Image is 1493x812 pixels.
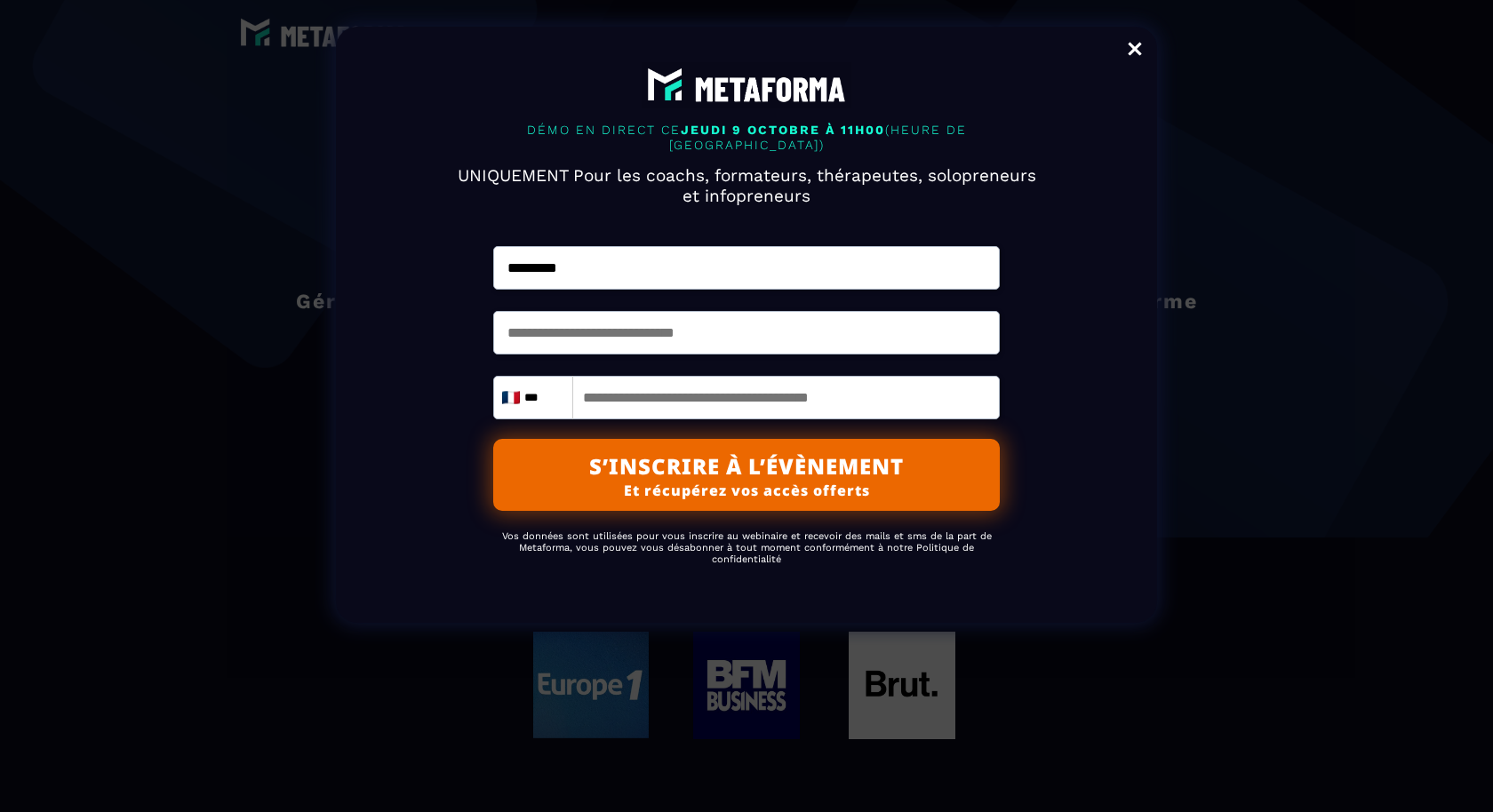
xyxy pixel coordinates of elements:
[642,62,850,108] img: abe9e435164421cb06e33ef15842a39e_e5ef653356713f0d7dd3797ab850248d_Capture_d%E2%80%99e%CC%81cran_2...
[448,118,1045,157] p: DÉMO EN DIRECT CE (HEURE DE [GEOGRAPHIC_DATA])
[681,123,885,137] span: JEUDI 9 OCTOBRE À 11H00
[493,439,1000,511] button: S’INSCRIRE À L’ÉVÈNEMENTEt récupérez vos accès offerts
[1117,31,1153,70] a: Close
[502,391,520,404] img: fr
[448,157,1045,216] h2: UNIQUEMENT Pour les coachs, formateurs, thérapeutes, solopreneurs et infopreneurs
[493,521,1000,574] h2: Vos données sont utilisées pour vous inscrire au webinaire et recevoir des mails et sms de la par...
